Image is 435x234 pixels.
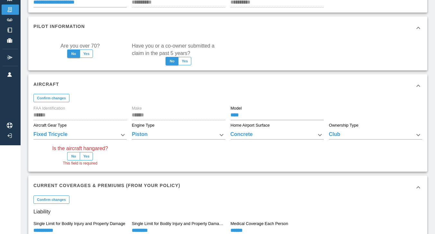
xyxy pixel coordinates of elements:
h6: Aircraft [33,81,59,88]
label: Single Limit for Bodily Injury and Property Damage Each Passenger [132,221,225,227]
button: Yes [80,50,93,58]
label: Are you over 70? [60,42,100,50]
div: Club [329,130,422,139]
label: FAA Identification [33,105,65,111]
label: Ownership Type [329,122,358,128]
button: No [166,57,178,65]
label: Make [132,105,142,111]
button: Yes [178,57,191,65]
button: Confirm changes [33,195,69,204]
button: Yes [80,152,93,160]
label: Have you or a co-owner submitted a claim in the past 5 years? [132,42,225,57]
span: This field is required [63,160,97,167]
button: Confirm changes [33,94,69,102]
h6: Current Coverages & Premiums (from your policy) [33,182,180,189]
label: Engine Type [132,122,155,128]
div: Current Coverages & Premiums (from your policy) [28,175,427,199]
label: Home Airport Surface [231,122,270,128]
div: Concrete [231,130,324,139]
div: Aircraft [28,74,427,97]
label: Is the aircraft hangared? [52,145,108,152]
button: No [67,152,80,160]
div: Piston [132,130,225,139]
div: Pilot Information [28,16,427,40]
label: Aircraft Gear Type [33,122,67,128]
label: Single Limit for Bodily Injury and Property Damage [33,221,125,227]
h6: Pilot Information [33,23,85,30]
button: No [67,50,80,58]
label: Model [231,105,242,111]
h6: Liability [33,207,422,216]
label: Medical Coverage Each Person [231,221,288,227]
div: Fixed Tricycle [33,130,127,139]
